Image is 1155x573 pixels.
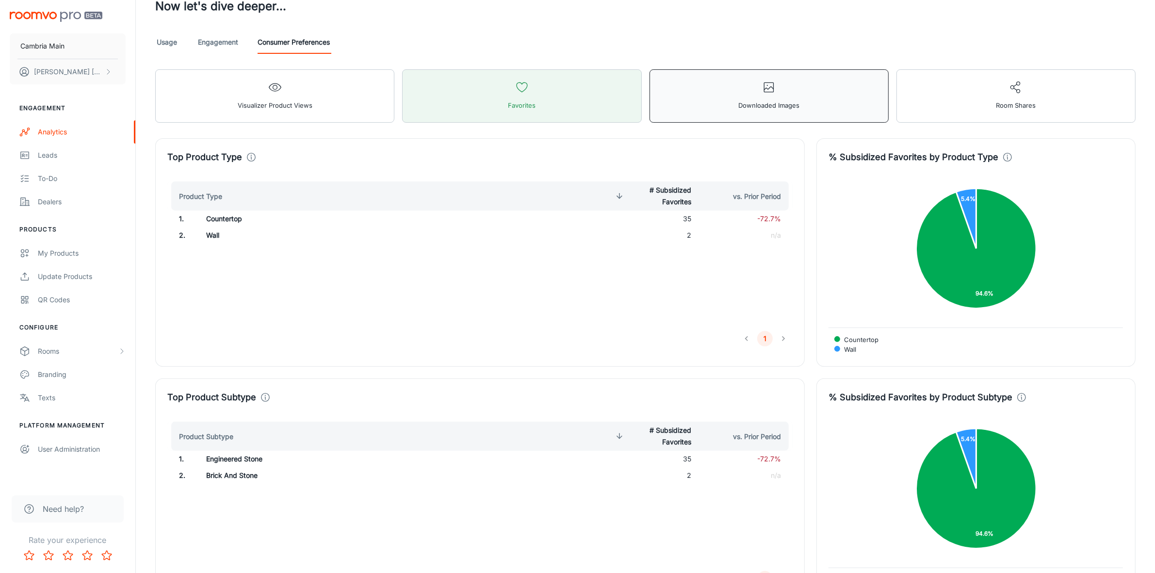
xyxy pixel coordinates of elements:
div: Texts [38,393,126,403]
span: n/a [771,471,781,479]
h4: % Subsidized Favorites by Product Type [829,150,998,164]
span: Countertop [837,335,878,344]
span: vs. Prior Period [720,191,781,202]
div: User Administration [38,444,126,455]
span: Visualizer Product Views [238,99,312,112]
nav: pagination navigation [737,331,793,346]
div: Analytics [38,127,126,137]
span: Product Subtype [179,431,246,442]
span: Favorites [508,99,536,112]
td: Engineered Stone [198,451,480,467]
button: Rate 3 star [58,546,78,565]
button: Favorites [402,69,641,123]
span: Product Type [179,191,235,202]
td: 2 [605,467,699,484]
td: Countertop [198,211,480,227]
img: Roomvo PRO Beta [10,12,102,22]
div: Update Products [38,271,126,282]
td: 2 . [167,467,198,484]
span: Downloaded Images [738,99,799,112]
button: Rate 5 star [97,546,116,565]
td: 1 . [167,211,198,227]
a: Engagement [198,31,238,54]
a: Consumer Preferences [258,31,330,54]
td: Brick And Stone [198,467,480,484]
span: Room Shares [996,99,1036,112]
span: -72.7% [757,214,781,223]
p: [PERSON_NAME] [PERSON_NAME] [34,66,102,77]
span: vs. Prior Period [720,431,781,442]
td: 35 [605,211,699,227]
button: [PERSON_NAME] [PERSON_NAME] [10,59,126,84]
span: -72.7% [757,455,781,463]
button: Rate 2 star [39,546,58,565]
h4: Top Product Type [167,150,242,164]
td: 2 [605,227,699,244]
button: page 1 [757,331,773,346]
div: To-do [38,173,126,184]
td: 35 [605,451,699,467]
h4: Top Product Subtype [167,391,256,404]
button: Cambria Main [10,33,126,59]
div: QR Codes [38,295,126,305]
div: Rooms [38,346,118,357]
span: # Subsidized Favorites [613,184,691,208]
td: 1 . [167,451,198,467]
div: Dealers [38,196,126,207]
p: Cambria Main [20,41,65,51]
a: Usage [155,31,179,54]
span: # Subsidized Favorites [613,425,691,448]
td: Wall [198,227,480,244]
span: n/a [771,231,781,239]
span: Need help? [43,503,84,515]
button: Rate 1 star [19,546,39,565]
button: Room Shares [896,69,1136,123]
div: Leads [38,150,126,161]
p: Rate your experience [8,534,128,546]
h4: % Subsidized Favorites by Product Subtype [829,391,1012,404]
div: My Products [38,248,126,259]
span: Wall [837,345,856,354]
td: 2 . [167,227,198,244]
div: Branding [38,369,126,380]
button: Visualizer Product Views [155,69,394,123]
button: Downloaded Images [650,69,889,123]
button: Rate 4 star [78,546,97,565]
